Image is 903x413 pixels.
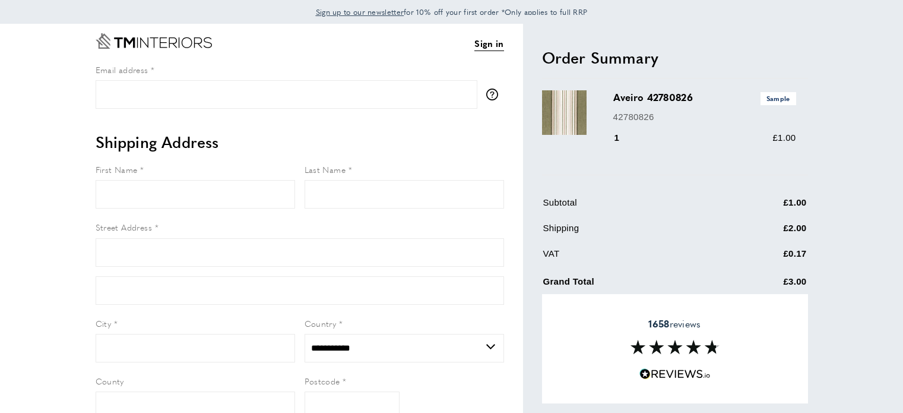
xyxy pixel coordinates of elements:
[613,110,796,124] p: 42780826
[725,247,807,270] td: £0.17
[305,163,346,175] span: Last Name
[542,90,587,135] img: Aveiro 42780826
[543,221,724,244] td: Shipping
[96,317,112,329] span: City
[639,368,711,380] img: Reviews.io 5 stars
[725,196,807,219] td: £1.00
[725,221,807,244] td: £2.00
[648,317,669,330] strong: 1658
[316,7,588,17] span: for 10% off your first order *Only applies to full RRP
[474,36,503,51] a: Sign in
[96,163,138,175] span: First Name
[305,317,337,329] span: Country
[725,272,807,298] td: £3.00
[486,89,504,100] button: More information
[648,318,701,330] span: reviews
[542,47,808,68] h2: Order Summary
[305,375,340,387] span: Postcode
[772,133,796,143] span: £1.00
[761,92,796,105] span: Sample
[543,196,724,219] td: Subtotal
[96,64,148,75] span: Email address
[316,7,404,17] span: Sign up to our newsletter
[96,33,212,49] a: Go to Home page
[96,221,153,233] span: Street Address
[316,6,404,18] a: Sign up to our newsletter
[630,340,720,354] img: Reviews section
[96,131,504,153] h2: Shipping Address
[96,375,124,387] span: County
[613,131,636,145] div: 1
[543,247,724,270] td: VAT
[543,272,724,298] td: Grand Total
[613,90,796,105] h3: Aveiro 42780826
